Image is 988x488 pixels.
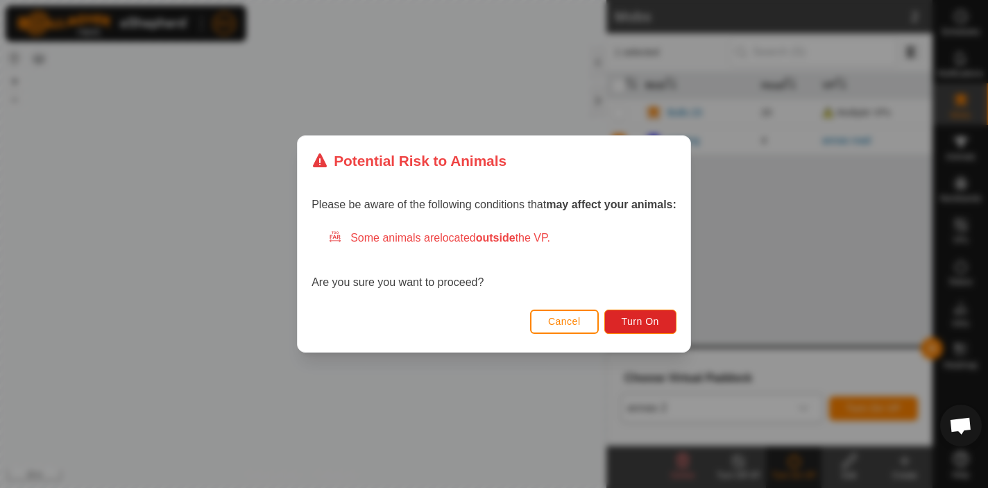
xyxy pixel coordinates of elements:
[312,199,676,210] span: Please be aware of the following conditions that
[440,232,550,244] span: located the VP.
[546,199,676,210] strong: may affect your animals:
[530,310,599,334] button: Cancel
[622,316,659,327] span: Turn On
[548,316,581,327] span: Cancel
[312,230,676,291] div: Are you sure you want to proceed?
[940,405,982,446] div: Open chat
[476,232,516,244] strong: outside
[328,230,676,246] div: Some animals are
[312,150,506,171] div: Potential Risk to Animals
[604,310,676,334] button: Turn On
